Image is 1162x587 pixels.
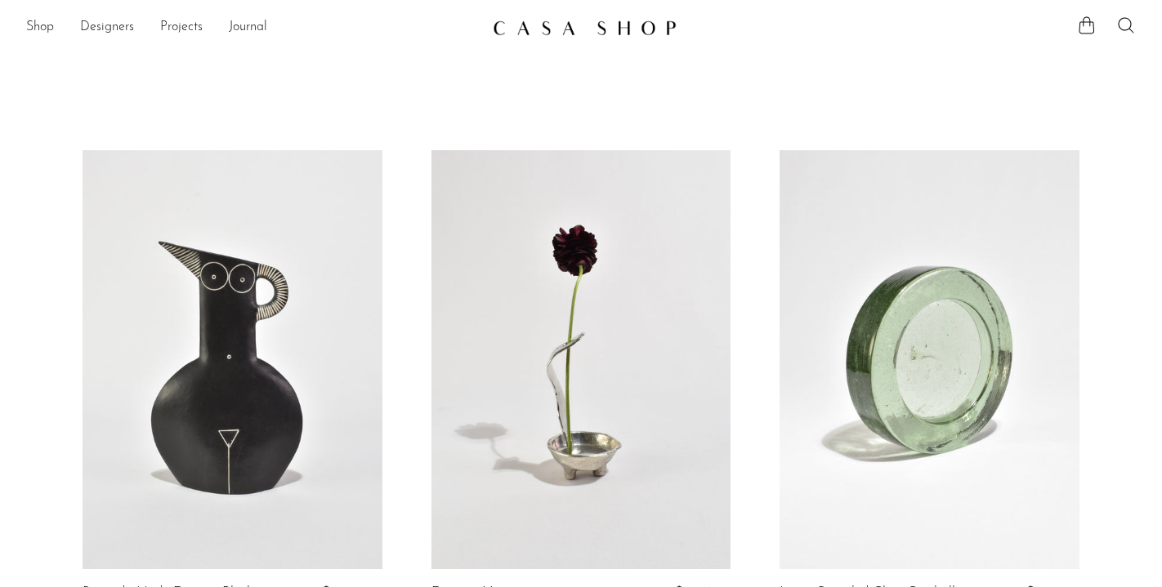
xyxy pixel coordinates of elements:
[26,17,54,38] a: Shop
[26,14,480,42] nav: Desktop navigation
[26,14,480,42] ul: NEW HEADER MENU
[160,17,203,38] a: Projects
[229,17,267,38] a: Journal
[80,17,134,38] a: Designers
